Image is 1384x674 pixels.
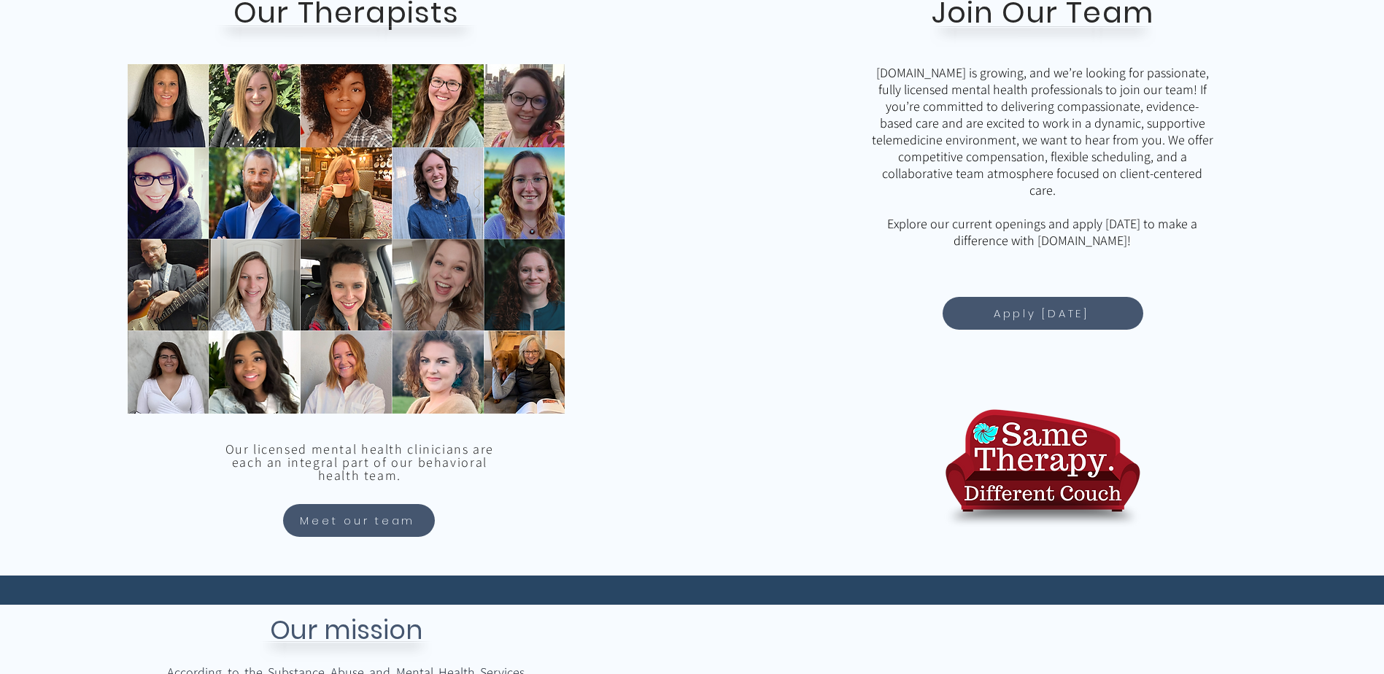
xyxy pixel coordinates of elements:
[300,512,415,529] span: Meet our team
[225,441,494,484] span: Our licensed mental health clinicians are each an integral part of our behavioral health team.
[887,215,1197,249] span: Explore our current openings and apply [DATE] to make a difference with [DOMAIN_NAME]!
[943,297,1143,330] a: Apply Today
[128,64,565,414] img: Homepage Collage.png
[872,64,1213,198] span: [DOMAIN_NAME] is growing, and we’re looking for passionate, fully licensed mental health professi...
[994,305,1089,322] span: Apply [DATE]
[283,504,435,537] a: Meet our team
[944,397,1141,537] img: TelebehavioralHealth.US Logo
[218,611,473,649] h3: Our mission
